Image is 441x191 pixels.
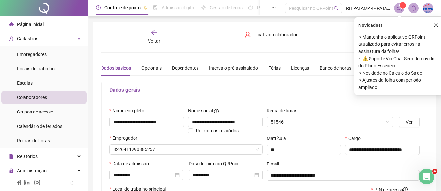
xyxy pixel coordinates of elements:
label: Data de admissão [109,160,153,167]
label: Data de início no QRPoint [189,160,244,167]
span: ⚬ Ajustes da folha com período ampliado! [358,77,440,91]
img: 54959 [423,3,433,13]
span: Inativar colaborador [256,31,298,38]
span: Locais de trabalho [17,66,55,71]
span: ⚬ Novidade no Cálculo do Saldo! [358,69,440,77]
span: Nome social [188,107,213,114]
span: sun [201,5,206,10]
span: info-circle [214,109,219,113]
div: Dependentes [172,64,198,72]
div: Dados básicos [101,64,131,72]
div: Férias [268,64,281,72]
span: instagram [34,179,40,186]
span: ⚬ Mantenha o aplicativo QRPoint atualizado para evitar erros na assinatura da folha! [358,33,440,55]
iframe: Intercom live chat [419,169,434,184]
span: ellipsis [271,5,276,10]
span: notification [396,5,402,11]
span: 51546 [271,117,390,127]
label: Regra de horas [267,107,302,114]
span: Calendário de feriados [17,124,62,129]
span: file [9,154,14,159]
span: linkedin [24,179,31,186]
sup: 1 [400,2,406,9]
span: left [69,181,74,185]
span: Utilizar nos relatórios [196,128,239,133]
span: home [9,22,14,26]
span: Controle de ponto [104,5,141,10]
span: Administração [17,168,47,173]
span: 8226411290885257 [113,145,259,154]
span: clock-circle [96,5,101,10]
span: 1 [402,3,404,8]
span: Empregadores [17,52,47,57]
span: lock [9,168,14,173]
span: dashboard [248,5,253,10]
span: Gestão de férias [210,5,243,10]
span: arrow-left [151,29,157,36]
span: Cadastros [17,36,38,41]
span: Página inicial [17,22,44,27]
span: close [434,23,438,27]
label: E-mail [267,160,283,167]
span: bell [411,5,417,11]
span: Voltar [148,38,160,43]
span: user-delete [244,31,251,38]
span: facebook [14,179,21,186]
div: Licenças [291,64,309,72]
button: Ver [399,117,420,127]
span: search [334,6,339,11]
h5: Dados gerais [109,86,420,94]
span: RH PATAMAR - PATAMAR ENGENHARIA [346,5,390,12]
label: Nome completo [109,107,149,114]
div: Banco de horas [320,64,351,72]
span: Relatórios [17,154,38,159]
label: Empregador [109,134,142,142]
span: Novidades ! [358,22,382,29]
label: Cargo [345,135,365,142]
label: Matrícula [267,135,290,142]
span: Escalas [17,80,33,86]
button: Inativar colaborador [240,29,303,40]
span: 4 [432,169,437,174]
span: Painel do DP [257,5,282,10]
span: Admissão digital [162,5,195,10]
span: user-add [9,36,14,41]
span: ⚬ ⚠️ Suporte Via Chat Será Removido do Plano Essencial [358,55,440,69]
button: Salvar [350,29,385,40]
span: Grupos de acesso [17,109,53,114]
span: file-done [153,5,158,10]
div: Opcionais [141,64,162,72]
div: Intervalo pré-assinalado [209,64,258,72]
span: Ver [406,118,413,126]
span: Regras de horas [17,138,50,143]
span: pushpin [143,6,147,10]
span: Colaboradores [17,95,47,100]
